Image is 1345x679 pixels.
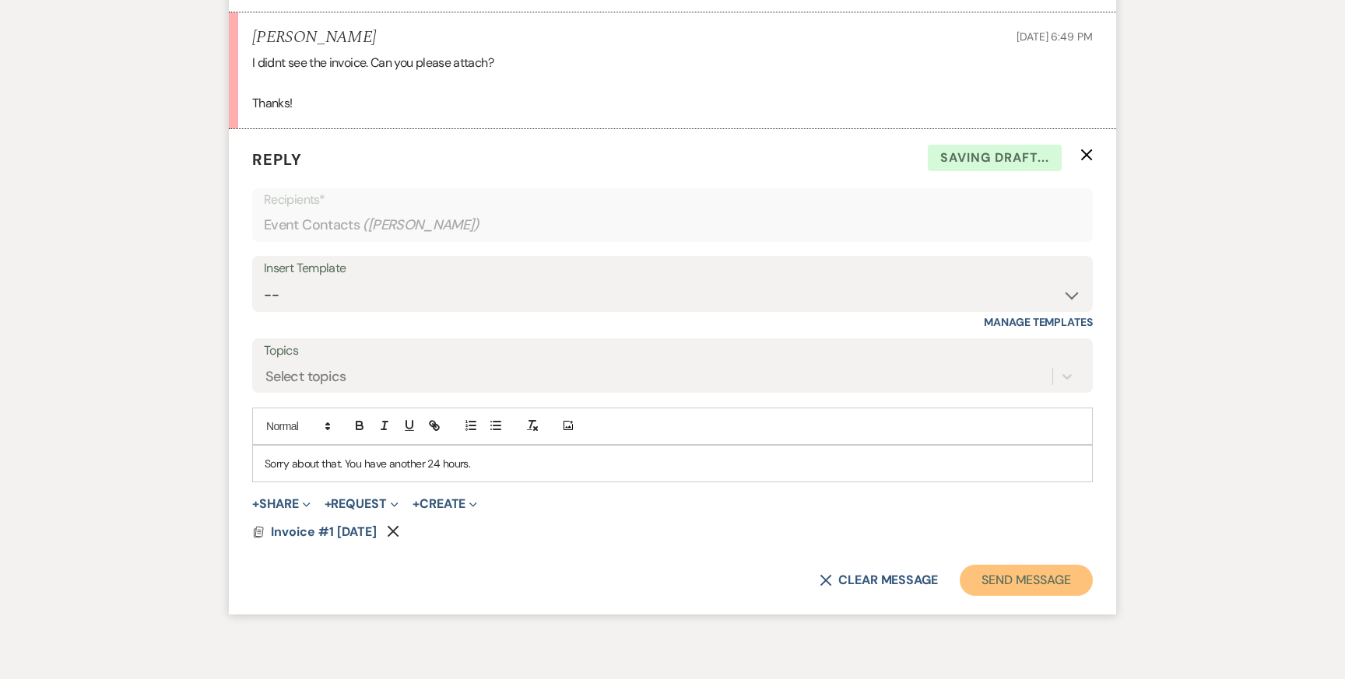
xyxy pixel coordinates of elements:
[252,149,302,170] span: Reply
[325,498,332,510] span: +
[252,28,376,47] h5: [PERSON_NAME]
[928,145,1062,171] span: Saving draft...
[984,315,1093,329] a: Manage Templates
[413,498,477,510] button: Create
[264,340,1081,362] label: Topics
[264,210,1081,240] div: Event Contacts
[264,190,1081,210] p: Recipients*
[252,93,1093,114] p: Thanks!
[265,455,1080,472] p: Sorry about that. You have another 24 hours.
[265,366,346,387] div: Select topics
[820,574,938,586] button: Clear message
[363,215,479,236] span: ( [PERSON_NAME] )
[325,498,399,510] button: Request
[252,498,311,510] button: Share
[960,565,1093,596] button: Send Message
[413,498,420,510] span: +
[252,498,259,510] span: +
[271,523,381,541] button: Invoice #1 [DATE]
[1017,30,1093,44] span: [DATE] 6:49 PM
[271,523,377,540] span: Invoice #1 [DATE]
[252,53,1093,73] p: I didnt see the invoice. Can you please attach?
[264,257,1081,280] div: Insert Template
